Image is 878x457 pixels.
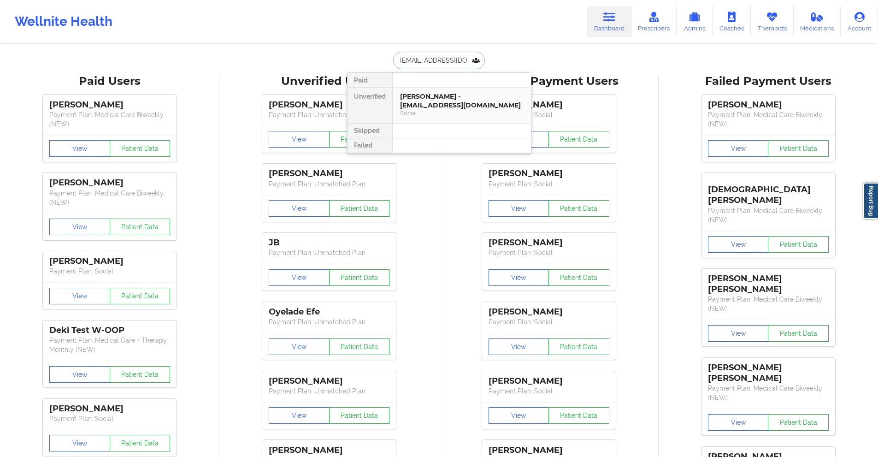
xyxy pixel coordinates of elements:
button: View [269,338,330,355]
button: View [269,407,330,424]
button: View [269,269,330,286]
button: View [269,200,330,217]
button: Patient Data [768,236,829,253]
div: [PERSON_NAME] [489,445,609,456]
button: Patient Data [110,219,171,235]
div: [PERSON_NAME] [708,100,829,110]
div: [PERSON_NAME] - [EMAIL_ADDRESS][DOMAIN_NAME] [400,92,524,109]
a: Admins [677,6,713,37]
button: View [49,219,110,235]
button: View [49,288,110,304]
button: View [49,140,110,157]
a: Report Bug [863,183,878,219]
button: Patient Data [768,325,829,342]
button: Patient Data [110,435,171,451]
div: Failed Payment Users [665,74,872,89]
div: [PERSON_NAME] [49,178,170,188]
div: Unverified [348,88,392,124]
button: Patient Data [768,140,829,157]
div: Paid Users [6,74,213,89]
button: View [49,435,110,451]
button: View [49,366,110,383]
div: [PERSON_NAME] [489,237,609,248]
button: Patient Data [110,140,171,157]
p: Payment Plan : Unmatched Plan [269,110,389,119]
button: Patient Data [329,131,390,148]
div: Social [400,109,524,117]
p: Payment Plan : Unmatched Plan [269,179,389,189]
button: View [489,269,549,286]
p: Payment Plan : Social [49,414,170,423]
button: View [489,407,549,424]
button: Patient Data [329,338,390,355]
div: Paid [348,73,392,88]
p: Payment Plan : Unmatched Plan [269,386,389,396]
div: JB [269,237,389,248]
button: View [489,200,549,217]
div: Failed [348,138,392,153]
p: Payment Plan : Social [489,179,609,189]
div: [PERSON_NAME] [489,100,609,110]
a: Therapists [751,6,794,37]
button: Patient Data [329,407,390,424]
p: Payment Plan : Unmatched Plan [269,248,389,257]
p: Payment Plan : Medical Care + Therapy Monthly (NEW) [49,336,170,354]
button: View [708,325,769,342]
button: Patient Data [548,131,609,148]
button: View [489,338,549,355]
div: Oyelade Efe [269,307,389,317]
p: Payment Plan : Unmatched Plan [269,317,389,326]
div: [PERSON_NAME] [49,404,170,414]
div: [PERSON_NAME] [269,445,389,456]
button: View [708,414,769,431]
button: Patient Data [548,269,609,286]
button: Patient Data [329,269,390,286]
button: Patient Data [768,414,829,431]
div: Skipped [348,124,392,138]
div: [PERSON_NAME] [PERSON_NAME] [708,273,829,295]
div: [PERSON_NAME] [269,168,389,179]
div: [PERSON_NAME] [49,100,170,110]
p: Payment Plan : Medical Care Biweekly (NEW) [49,189,170,207]
p: Payment Plan : Social [489,248,609,257]
div: [DEMOGRAPHIC_DATA][PERSON_NAME] [708,178,829,206]
button: Patient Data [548,200,609,217]
p: Payment Plan : Social [489,110,609,119]
div: Deki Test W-OOP [49,325,170,336]
button: Patient Data [110,288,171,304]
button: Patient Data [329,200,390,217]
a: Coaches [713,6,751,37]
p: Payment Plan : Medical Care Biweekly (NEW) [708,206,829,225]
p: Payment Plan : Social [49,267,170,276]
div: [PERSON_NAME] [489,376,609,386]
a: Dashboard [587,6,631,37]
button: Patient Data [548,407,609,424]
a: Medications [794,6,841,37]
p: Payment Plan : Medical Care Biweekly (NEW) [49,110,170,129]
div: [PERSON_NAME] [489,307,609,317]
div: Unverified Users [226,74,432,89]
div: [PERSON_NAME] [49,256,170,267]
button: Patient Data [110,366,171,383]
div: [PERSON_NAME] [269,376,389,386]
a: Account [841,6,878,37]
p: Payment Plan : Medical Care Biweekly (NEW) [708,384,829,402]
button: View [708,236,769,253]
button: View [269,131,330,148]
div: [PERSON_NAME] [489,168,609,179]
p: Payment Plan : Medical Care Biweekly (NEW) [708,110,829,129]
div: [PERSON_NAME] [PERSON_NAME] [708,362,829,384]
a: Prescribers [631,6,677,37]
div: Skipped Payment Users [446,74,652,89]
button: View [708,140,769,157]
p: Payment Plan : Social [489,386,609,396]
p: Payment Plan : Medical Care Biweekly (NEW) [708,295,829,313]
button: Patient Data [548,338,609,355]
p: Payment Plan : Social [489,317,609,326]
div: [PERSON_NAME] [269,100,389,110]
